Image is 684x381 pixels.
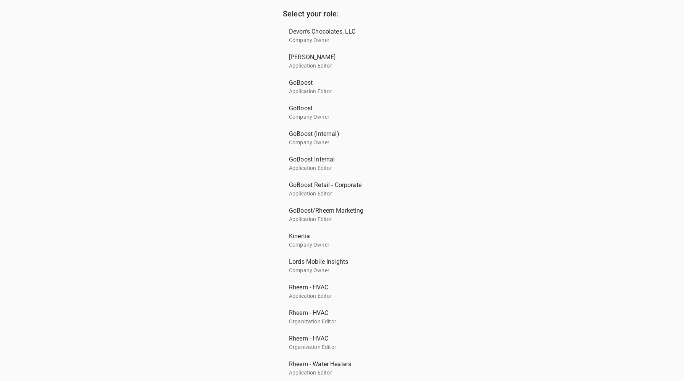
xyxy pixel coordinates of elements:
[289,113,389,121] p: Company Owner
[289,164,389,172] p: Application Editor
[283,355,401,381] div: Rheem - Water HeatersApplication Editor
[283,279,401,304] div: Rheem - HVACApplication Editor
[289,318,389,326] p: Organization Editor
[289,87,389,95] p: Application Editor
[283,48,401,74] div: [PERSON_NAME]Application Editor
[289,241,389,249] p: Company Owner
[289,62,389,70] p: Application Editor
[289,206,389,215] span: GoBoost/Rheem Marketing
[289,53,389,62] span: [PERSON_NAME]
[289,266,389,274] p: Company Owner
[289,27,389,36] span: Devon's Chocolates, LLC
[283,330,401,355] div: Rheem - HVACOrganization Editor
[289,104,389,113] span: GoBoost
[283,74,401,100] div: GoBoostApplication Editor
[289,334,389,343] span: Rheem - HVAC
[283,125,401,151] div: GoBoost (Internal)Company Owner
[283,176,401,202] div: GoBoost Retail - CorporateApplication Editor
[289,283,389,292] span: Rheem - HVAC
[283,100,401,125] div: GoBoostCompany Owner
[289,36,389,44] p: Company Owner
[283,253,401,279] div: Lords Mobile InsightsCompany Owner
[289,78,389,87] span: GoBoost
[289,232,389,241] span: Kinertia
[289,215,389,223] p: Application Editor
[289,257,389,266] span: Lords Mobile Insights
[289,343,389,351] p: Organization Editor
[289,155,389,164] span: GoBoost Internal
[289,308,389,318] span: Rheem - HVAC
[283,23,401,48] div: Devon's Chocolates, LLCCompany Owner
[283,151,401,176] div: GoBoost InternalApplication Editor
[289,292,389,300] p: Application Editor
[283,202,401,228] div: GoBoost/Rheem MarketingApplication Editor
[289,360,389,369] span: Rheem - Water Heaters
[289,181,389,190] span: GoBoost Retail - Corporate
[289,139,389,147] p: Company Owner
[289,369,389,377] p: Application Editor
[289,190,389,198] p: Application Editor
[283,228,401,253] div: KinertiaCompany Owner
[283,8,401,20] h6: Select your role:
[283,304,401,330] div: Rheem - HVACOrganization Editor
[289,129,389,139] span: GoBoost (Internal)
